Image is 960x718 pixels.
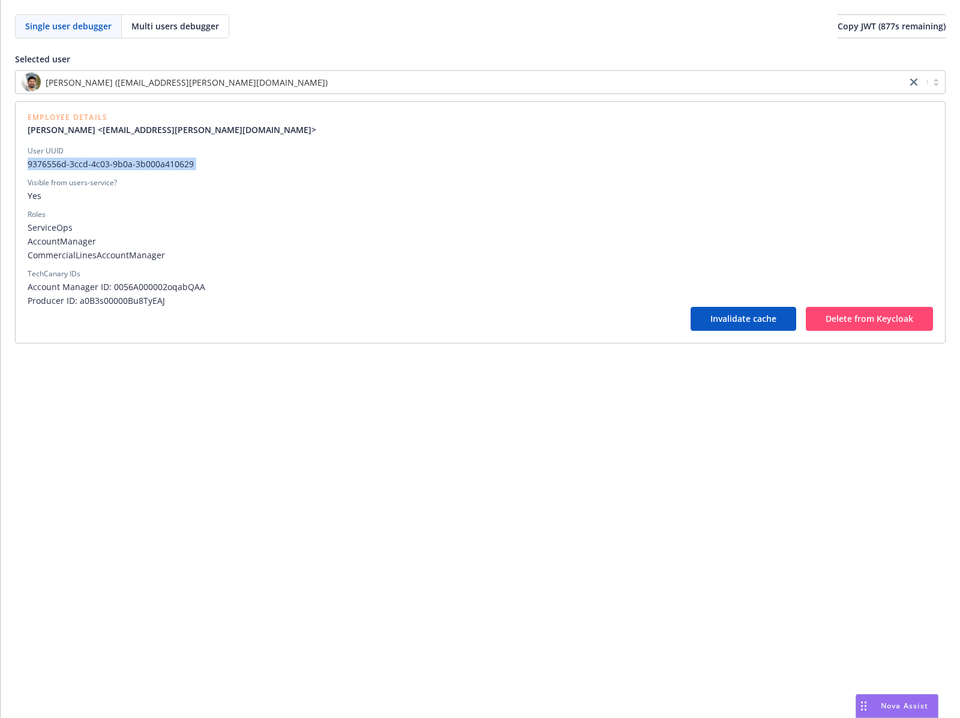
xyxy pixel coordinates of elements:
[28,158,933,170] span: 9376556d-3ccd-4c03-9b0a-3b000a410629
[28,294,933,307] span: Producer ID: a0B3s00000Bu8TyEAJ
[28,123,326,136] a: [PERSON_NAME] <[EMAIL_ADDRESS][PERSON_NAME][DOMAIN_NAME]>
[806,307,933,331] button: Delete from Keycloak
[881,701,928,711] span: Nova Assist
[28,249,933,261] span: CommercialLinesAccountManager
[25,20,112,32] span: Single user debugger
[28,177,117,188] div: Visible from users-service?
[691,307,796,331] button: Invalidate cache
[907,75,921,89] a: close
[856,695,871,717] div: Drag to move
[46,76,328,89] span: [PERSON_NAME] ([EMAIL_ADDRESS][PERSON_NAME][DOMAIN_NAME])
[28,114,326,121] span: Employee Details
[28,146,64,156] div: User UUID
[28,235,933,248] span: AccountManager
[28,280,933,293] span: Account Manager ID: 0056A000002oqabQAA
[15,53,70,65] span: Selected user
[28,189,933,202] span: Yes
[28,209,46,220] div: Roles
[131,20,219,32] span: Multi users debugger
[28,269,80,279] div: TechCanary IDs
[710,313,776,324] span: Invalidate cache
[22,73,41,92] img: photo
[838,14,946,38] button: Copy JWT (877s remaining)
[28,221,933,234] span: ServiceOps
[22,73,901,92] span: photo[PERSON_NAME] ([EMAIL_ADDRESS][PERSON_NAME][DOMAIN_NAME])
[826,313,913,324] span: Delete from Keycloak
[838,20,946,32] span: Copy JWT ( 877 s remaining)
[856,694,938,718] button: Nova Assist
